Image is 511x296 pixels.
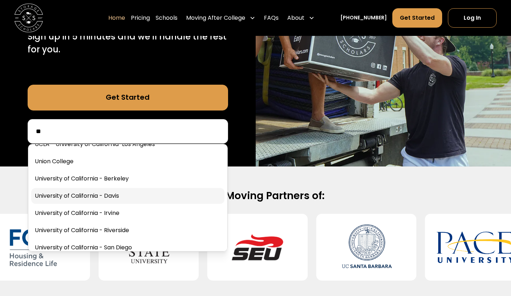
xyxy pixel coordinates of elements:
div: Moving After College [186,14,245,22]
img: University of California-Santa Barbara (UCSB) [328,220,405,275]
a: Get Started [28,85,228,111]
a: Home [108,8,125,28]
div: Moving After College [183,8,258,28]
div: About [287,14,304,22]
img: Storage Scholars main logo [14,4,43,32]
a: Get Started [392,8,442,28]
img: Southeastern University [219,220,296,275]
a: FAQs [264,8,279,28]
a: Log In [448,8,497,28]
a: home [14,4,43,32]
a: [PHONE_NUMBER] [340,14,387,22]
p: Sign up in 5 minutes and we'll handle the rest for you. [28,30,228,56]
h2: Official Moving Partners of: [27,189,485,202]
a: Schools [156,8,178,28]
a: Pricing [131,8,150,28]
div: About [284,8,317,28]
img: Florida Gulf Coast University [1,220,79,275]
img: Texas State University [110,220,188,275]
